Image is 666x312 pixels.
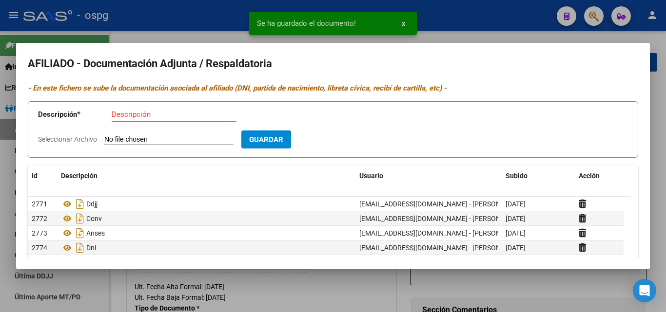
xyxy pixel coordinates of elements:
span: Acción [579,172,600,180]
span: 2772 [32,215,47,222]
h2: AFILIADO - Documentación Adjunta / Respaldatoria [28,55,638,73]
span: Dni [86,244,96,252]
button: Guardar [241,130,291,148]
datatable-header-cell: Descripción [57,165,355,186]
span: [DATE] [506,244,526,252]
p: Descripción [38,109,112,120]
span: [EMAIL_ADDRESS][DOMAIN_NAME] - [PERSON_NAME] [359,215,525,222]
i: Descargar documento [74,225,86,241]
span: Usuario [359,172,383,180]
span: [DATE] [506,215,526,222]
span: Descripción [61,172,98,180]
span: 2771 [32,200,47,208]
span: [EMAIL_ADDRESS][DOMAIN_NAME] - [PERSON_NAME] [359,229,525,237]
span: [DATE] [506,229,526,237]
div: Open Intercom Messenger [633,279,656,302]
datatable-header-cell: Usuario [355,165,502,186]
i: Descargar documento [74,196,86,212]
button: x [394,15,413,32]
span: [EMAIL_ADDRESS][DOMAIN_NAME] - [PERSON_NAME] [359,244,525,252]
datatable-header-cell: id [28,165,57,186]
i: Descargar documento [74,240,86,256]
datatable-header-cell: Acción [575,165,624,186]
span: x [402,19,405,28]
span: id [32,172,38,180]
span: Seleccionar Archivo [38,135,97,143]
datatable-header-cell: Subido [502,165,575,186]
i: - En este fichero se sube la documentación asociada al afiliado (DNI, partida de nacimiento, libr... [28,84,447,92]
span: [EMAIL_ADDRESS][DOMAIN_NAME] - [PERSON_NAME] [359,200,525,208]
i: Descargar documento [74,211,86,226]
span: [DATE] [506,200,526,208]
span: Conv [86,215,102,222]
span: Se ha guardado el documento! [257,18,356,28]
span: Guardar [249,135,283,144]
span: 2774 [32,244,47,252]
span: 2773 [32,229,47,237]
span: Ddjj [86,200,98,208]
span: Anses [86,229,105,237]
span: Subido [506,172,528,180]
